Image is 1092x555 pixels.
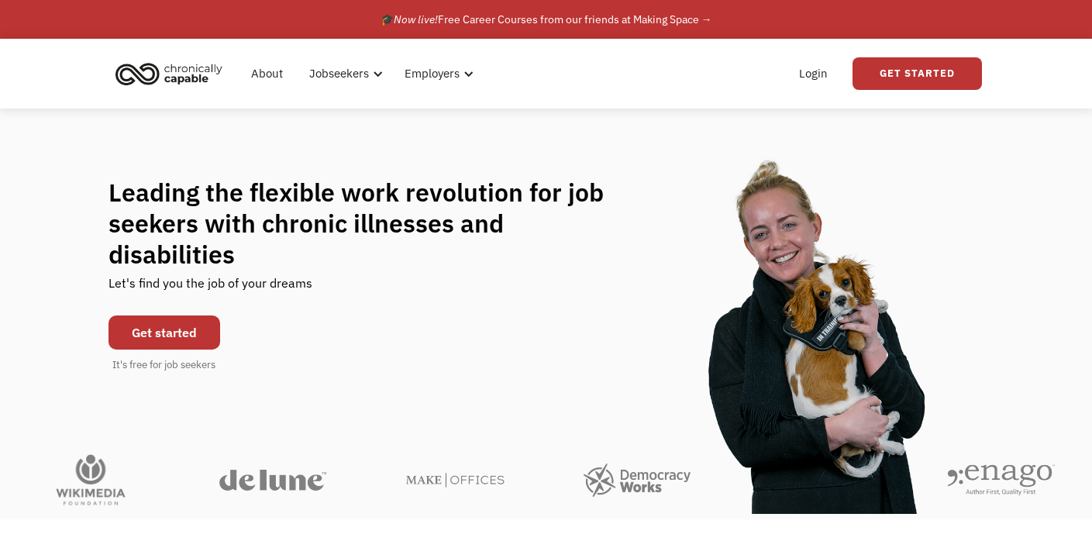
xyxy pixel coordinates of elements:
[111,57,234,91] a: home
[790,49,837,98] a: Login
[111,57,227,91] img: Chronically Capable logo
[109,177,634,270] h1: Leading the flexible work revolution for job seekers with chronic illnesses and disabilities
[381,10,712,29] div: 🎓 Free Career Courses from our friends at Making Space →
[300,49,388,98] div: Jobseekers
[853,57,982,90] a: Get Started
[242,49,292,98] a: About
[109,315,220,350] a: Get started
[394,12,438,26] em: Now live!
[109,270,312,308] div: Let's find you the job of your dreams
[112,357,215,373] div: It's free for job seekers
[309,64,369,83] div: Jobseekers
[395,49,478,98] div: Employers
[405,64,460,83] div: Employers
